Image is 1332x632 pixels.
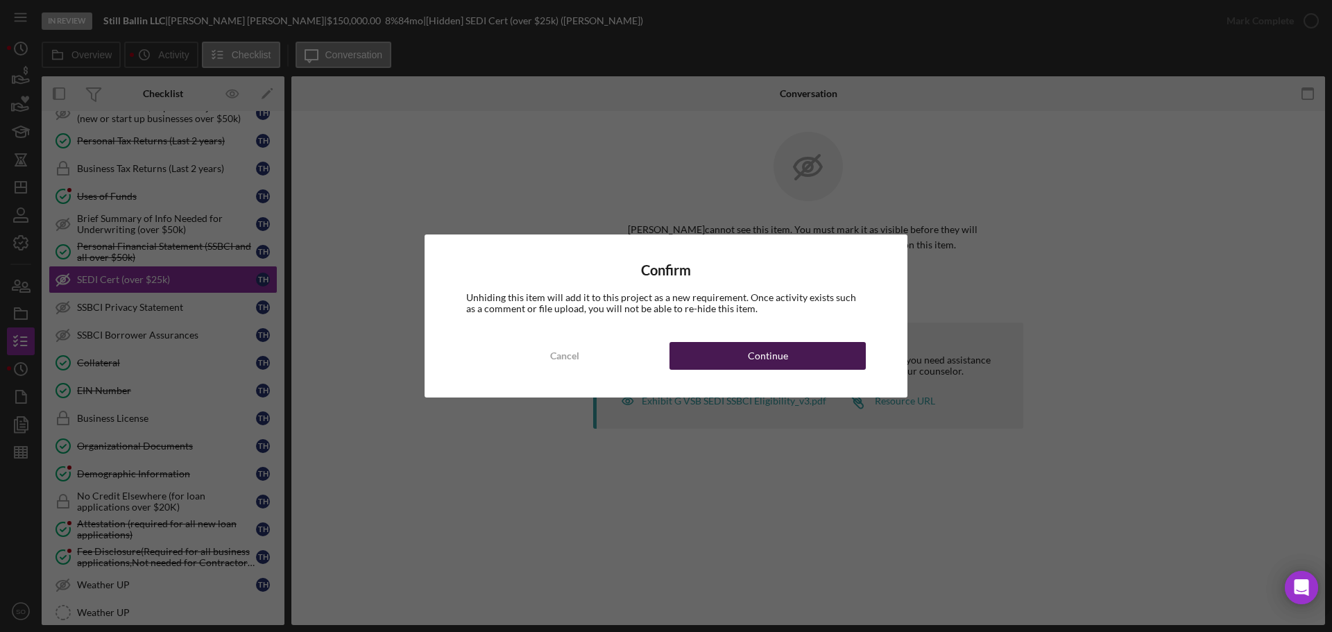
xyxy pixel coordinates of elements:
button: Cancel [466,342,663,370]
h4: Confirm [466,262,866,278]
div: Cancel [550,342,579,370]
div: Unhiding this item will add it to this project as a new requirement. Once activity exists such as... [466,292,866,314]
div: Continue [748,342,788,370]
div: Open Intercom Messenger [1285,571,1318,604]
button: Continue [669,342,866,370]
